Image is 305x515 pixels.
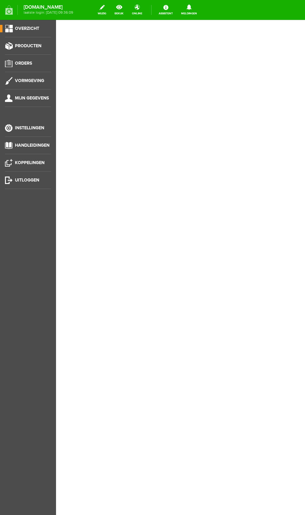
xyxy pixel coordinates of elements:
span: laatste login: [DATE] 09:36:09 [24,11,73,14]
span: Mijn gegevens [15,95,49,101]
a: online [128,3,146,17]
span: Producten [15,43,41,48]
span: Koppelingen [15,160,45,165]
a: Meldingen [177,3,201,17]
span: Handleidingen [15,143,49,148]
span: Instellingen [15,125,44,131]
a: wijzig [94,3,110,17]
span: Vormgeving [15,78,44,83]
span: Overzicht [15,26,39,31]
span: Uitloggen [15,177,39,183]
a: Assistent [155,3,176,17]
span: Orders [15,61,32,66]
strong: [DOMAIN_NAME] [24,6,73,9]
a: bekijk [111,3,127,17]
